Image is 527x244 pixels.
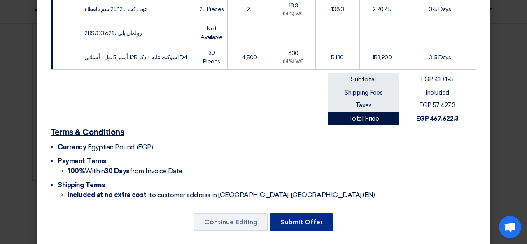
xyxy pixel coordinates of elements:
[242,54,257,61] span: 4,500
[288,50,298,57] span: 630
[372,54,392,61] span: 153,900
[203,49,220,65] span: 30 Pieces
[68,167,183,175] span: Within from Invoice Date.
[194,213,268,231] button: Continue Editing
[246,6,253,13] span: 95
[275,58,312,65] div: (14%) VAT
[328,112,399,125] td: Total Price
[331,54,344,61] span: 5,130
[429,54,451,61] span: 3-5 Days
[68,167,85,175] strong: 100%
[51,128,124,137] u: Terms & Conditions
[429,6,451,13] span: 3-5 Days
[84,30,142,37] strike: 2RS/C3 6215 رولمان بلي
[425,89,449,96] span: Included
[328,86,399,99] td: Shipping Fees
[84,54,187,61] span: سوكت نتايه + دكر 125 أمبير 5 بول - أسباني ID4
[84,6,147,13] span: عود دكت 2.5*2.5 سم بالغطاء
[105,167,130,175] u: 30 Days
[275,11,312,18] div: (14%) VAT
[331,6,344,13] span: 108.3
[68,190,476,200] li: , to customer address in [GEOGRAPHIC_DATA], [GEOGRAPHIC_DATA] (EN)
[399,73,476,86] td: EGP 410,195
[373,6,392,13] span: 2,707.5
[328,99,399,112] td: Taxes
[499,216,521,238] a: Open chat
[328,73,399,86] td: Subtotal
[201,25,223,41] span: Not Available
[419,102,455,109] span: EGP 57,427.3
[58,181,105,189] span: Shipping Terms
[88,143,153,151] span: Egyptian Pound (EGP)
[289,2,298,9] span: 13.3
[270,213,333,231] button: Submit Offer
[199,6,224,13] span: 25 Pieces
[416,115,459,122] strong: EGP 467,622.3
[58,157,107,165] span: Payment Terms
[58,143,86,151] span: Currency
[68,191,147,199] strong: Included at no extra cost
